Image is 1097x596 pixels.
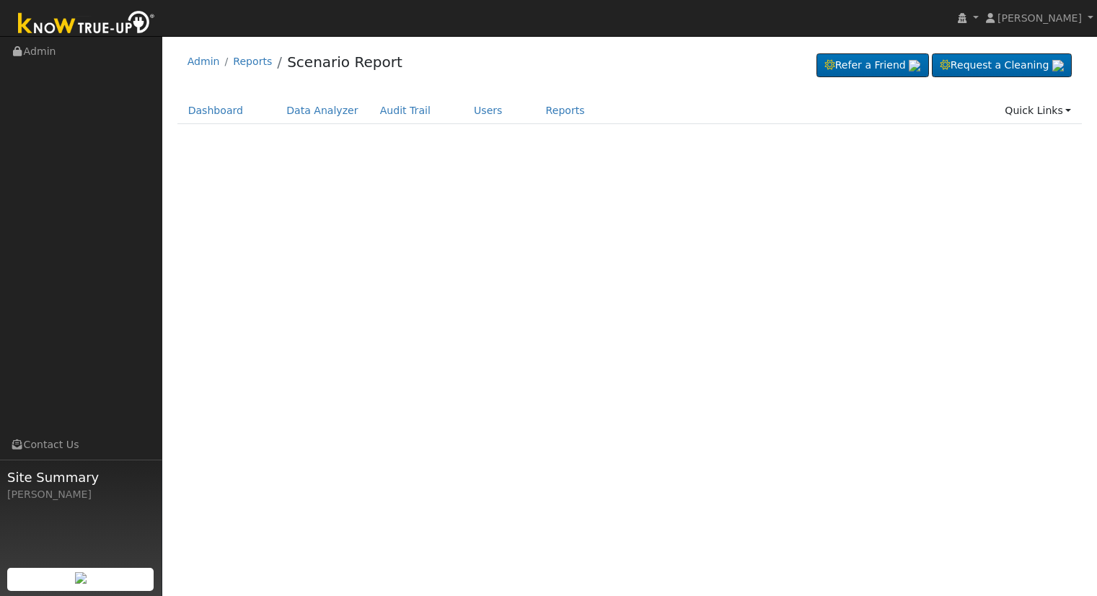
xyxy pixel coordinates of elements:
[932,53,1072,78] a: Request a Cleaning
[11,8,162,40] img: Know True-Up
[233,56,272,67] a: Reports
[177,97,255,124] a: Dashboard
[816,53,929,78] a: Refer a Friend
[75,572,87,584] img: retrieve
[287,53,402,71] a: Scenario Report
[1052,60,1064,71] img: retrieve
[535,97,596,124] a: Reports
[997,12,1082,24] span: [PERSON_NAME]
[188,56,220,67] a: Admin
[909,60,920,71] img: retrieve
[369,97,441,124] a: Audit Trail
[276,97,369,124] a: Data Analyzer
[7,468,154,487] span: Site Summary
[994,97,1082,124] a: Quick Links
[463,97,514,124] a: Users
[7,487,154,502] div: [PERSON_NAME]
